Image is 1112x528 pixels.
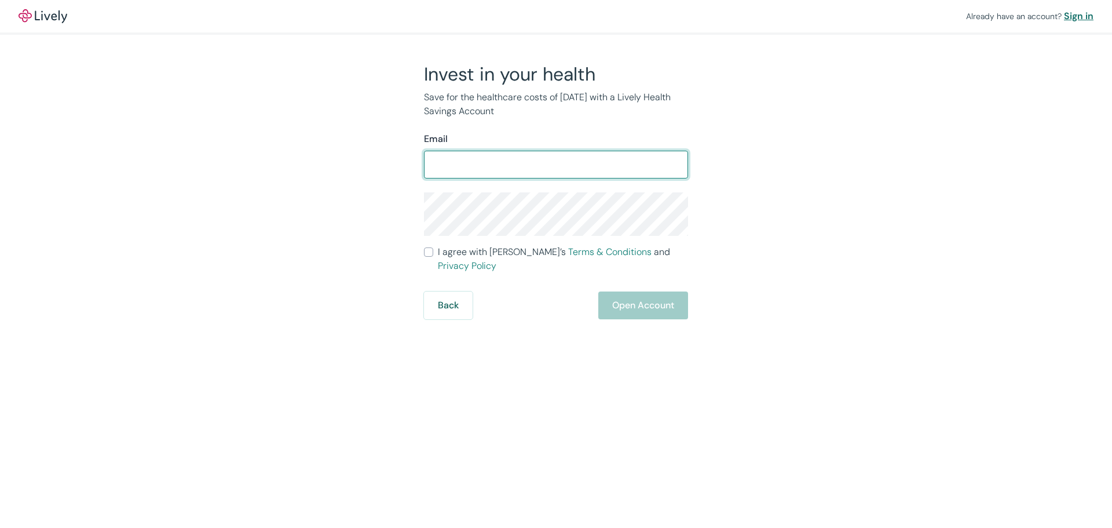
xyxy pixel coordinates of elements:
a: Privacy Policy [438,260,496,272]
button: Back [424,292,473,319]
div: Already have an account? [966,9,1093,23]
img: Lively [19,9,67,23]
a: LivelyLively [19,9,67,23]
p: Save for the healthcare costs of [DATE] with a Lively Health Savings Account [424,90,688,118]
span: I agree with [PERSON_NAME]’s and [438,245,688,273]
a: Sign in [1064,9,1093,23]
a: Terms & Conditions [568,246,652,258]
h2: Invest in your health [424,63,688,86]
label: Email [424,132,448,146]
